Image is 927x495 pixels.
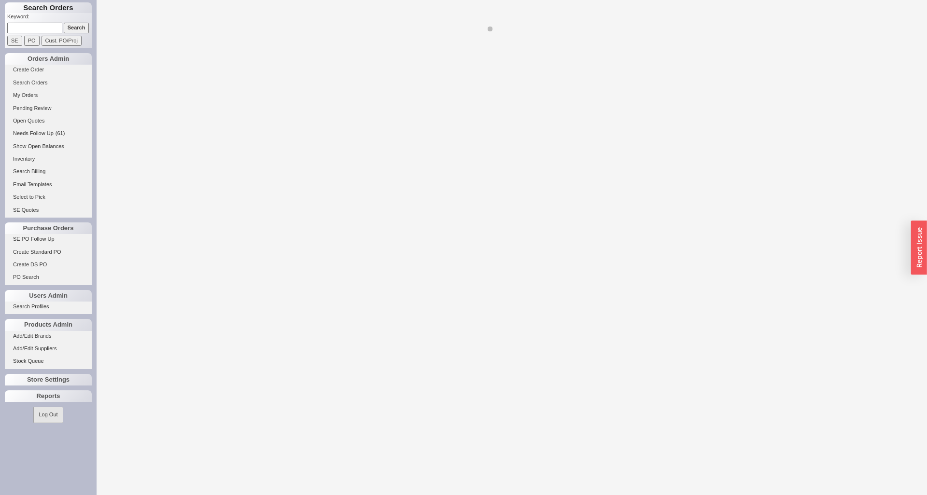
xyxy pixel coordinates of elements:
[64,23,89,33] input: Search
[5,179,92,190] a: Email Templates
[7,36,22,46] input: SE
[33,407,63,423] button: Log Out
[5,154,92,164] a: Inventory
[5,53,92,65] div: Orders Admin
[5,78,92,88] a: Search Orders
[5,302,92,312] a: Search Profiles
[24,36,40,46] input: PO
[5,141,92,151] a: Show Open Balances
[13,105,52,111] span: Pending Review
[5,344,92,354] a: Add/Edit Suppliers
[5,319,92,330] div: Products Admin
[13,130,54,136] span: Needs Follow Up
[5,331,92,341] a: Add/Edit Brands
[5,103,92,113] a: Pending Review
[5,65,92,75] a: Create Order
[5,2,92,13] h1: Search Orders
[5,222,92,234] div: Purchase Orders
[5,205,92,215] a: SE Quotes
[5,166,92,177] a: Search Billing
[5,192,92,202] a: Select to Pick
[56,130,65,136] span: ( 61 )
[5,260,92,270] a: Create DS PO
[5,128,92,138] a: Needs Follow Up(61)
[5,247,92,257] a: Create Standard PO
[5,390,92,402] div: Reports
[42,36,82,46] input: Cust. PO/Proj
[5,116,92,126] a: Open Quotes
[7,13,92,23] p: Keyword:
[5,90,92,100] a: My Orders
[5,356,92,366] a: Stock Queue
[5,234,92,244] a: SE PO Follow Up
[5,374,92,385] div: Store Settings
[5,290,92,302] div: Users Admin
[5,272,92,282] a: PO Search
